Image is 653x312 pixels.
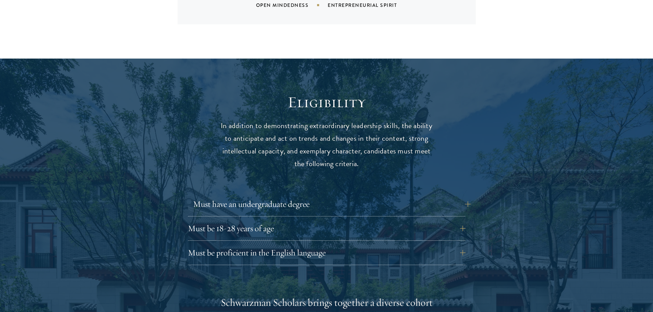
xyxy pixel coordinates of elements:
button: Must be proficient in the English language [188,245,465,261]
div: Entrepreneurial Spirit [328,2,414,9]
h2: Eligibility [220,93,433,112]
div: Open Mindedness [256,2,328,9]
button: Must be 18-28 years of age [188,220,465,237]
p: In addition to demonstrating extraordinary leadership skills, the ability to anticipate and act o... [220,120,433,170]
button: Must have an undergraduate degree [193,196,471,212]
